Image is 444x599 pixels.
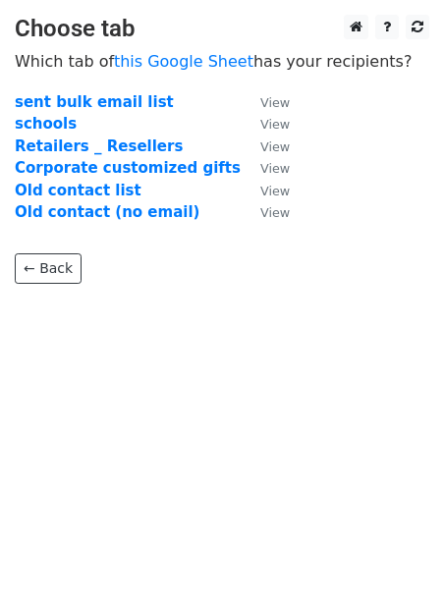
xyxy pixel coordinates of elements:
a: schools [15,115,77,133]
small: View [260,205,290,220]
small: View [260,139,290,154]
small: View [260,95,290,110]
a: this Google Sheet [114,52,253,71]
a: ← Back [15,253,82,284]
a: View [241,159,290,177]
a: sent bulk email list [15,93,174,111]
a: View [241,203,290,221]
h3: Choose tab [15,15,429,43]
a: Corporate customized gifts [15,159,241,177]
p: Which tab of has your recipients? [15,51,429,72]
a: View [241,115,290,133]
a: View [241,182,290,199]
a: Retailers _ Resellers [15,137,183,155]
a: Old contact (no email) [15,203,199,221]
a: View [241,137,290,155]
small: View [260,117,290,132]
small: View [260,161,290,176]
a: Old contact list [15,182,141,199]
a: View [241,93,290,111]
small: View [260,184,290,198]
